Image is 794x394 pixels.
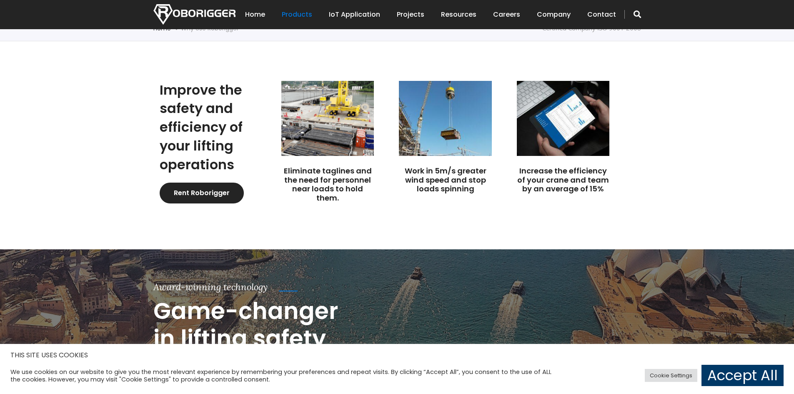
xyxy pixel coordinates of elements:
h2: Improve the safety and efficiency of your lifting operations [160,81,257,174]
a: Resources [441,2,476,28]
a: Accept All [701,365,784,386]
a: Careers [493,2,520,28]
a: Products [282,2,312,28]
a: Company [537,2,571,28]
img: Nortech [153,4,235,25]
div: We use cookies on our website to give you the most relevant experience by remembering your prefer... [10,368,552,383]
a: Home [245,2,265,28]
a: Work in 5m/s greater wind speed and stop loads spinning [405,166,486,194]
a: Eliminate taglines and the need for personnel near loads to hold them. [284,166,372,203]
a: IoT Application [329,2,380,28]
a: Cookie Settings [645,369,697,382]
h5: THIS SITE USES COOKIES [10,350,784,361]
a: Projects [397,2,424,28]
a: Home [153,24,171,33]
a: Contact [587,2,616,28]
img: Roborigger load control device for crane lifting on Alec's One Zaabeel site [399,81,491,156]
a: Increase the efficiency of your crane and team by an average of 15% [517,166,609,194]
a: Rent Roborigger [160,183,244,203]
div: Award-winning technology [153,281,268,294]
h2: Game-changer in lifting safety [153,297,641,352]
